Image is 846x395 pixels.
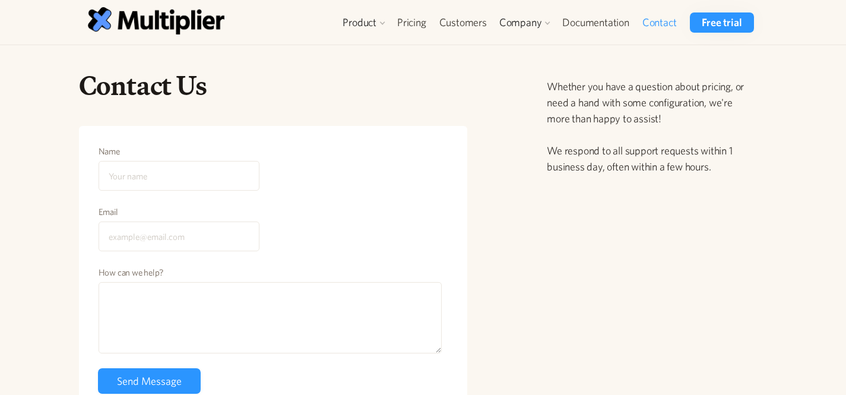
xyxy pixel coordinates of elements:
[99,222,259,251] input: example@email.com
[391,12,433,33] a: Pricing
[433,12,493,33] a: Customers
[99,267,442,279] label: How can we help?
[690,12,753,33] a: Free trial
[99,146,259,157] label: Name
[636,12,683,33] a: Contact
[99,161,259,191] input: Your name
[79,69,468,102] h1: Contact Us
[499,15,542,30] div: Company
[343,15,376,30] div: Product
[556,12,635,33] a: Documentation
[547,78,756,175] p: Whether you have a question about pricing, or need a hand with some configuration, we're more tha...
[99,206,259,218] label: Email
[98,368,201,394] input: Send Message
